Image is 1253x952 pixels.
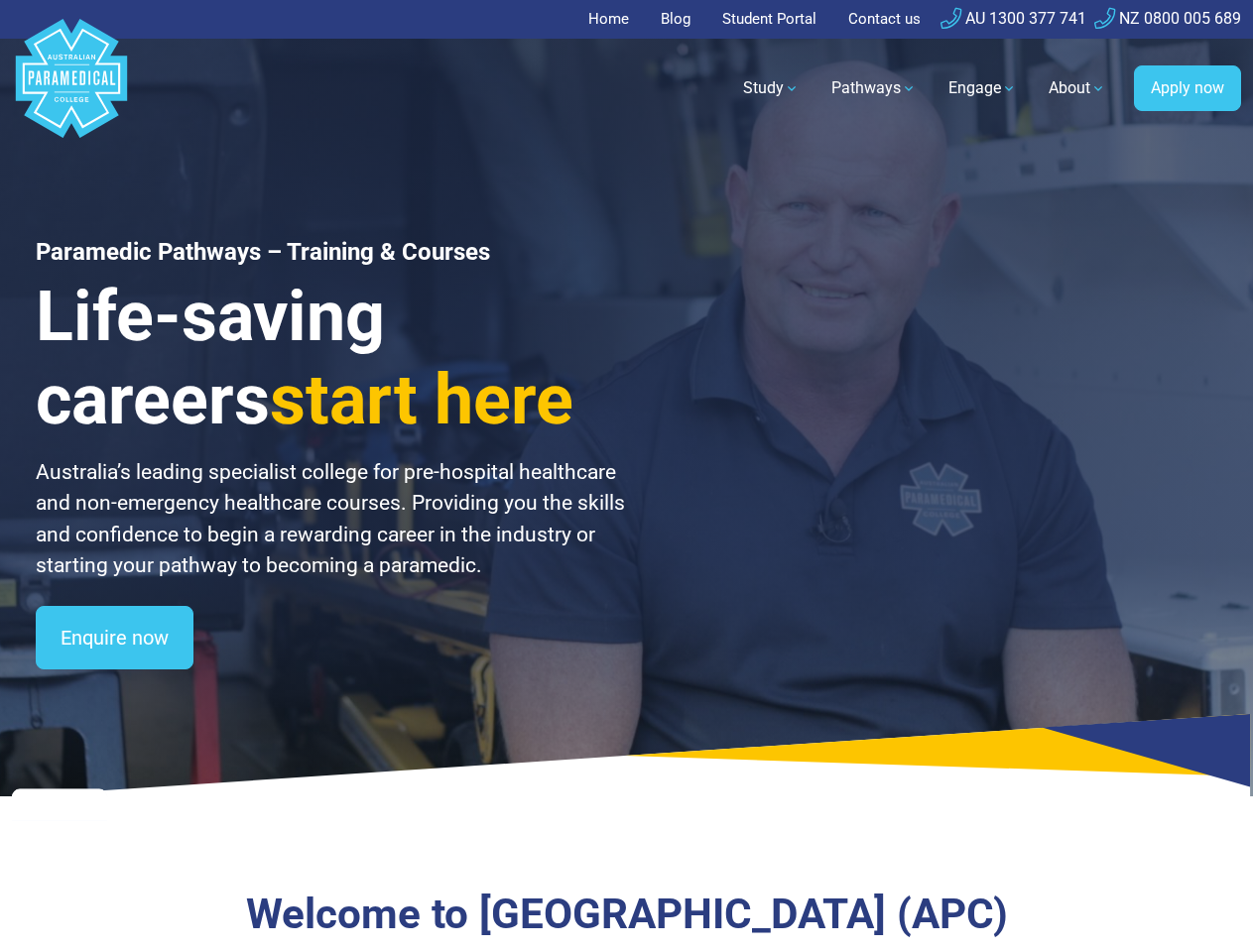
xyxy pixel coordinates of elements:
a: Australian Paramedical College [12,39,131,139]
a: Apply now [1134,65,1241,111]
h1: Paramedic Pathways – Training & Courses [36,238,651,267]
a: About [1037,60,1118,116]
p: Australia’s leading specialist college for pre-hospital healthcare and non-emergency healthcare c... [36,457,651,582]
a: Pathways [819,60,929,116]
a: Enquire now [36,606,193,669]
a: Study [731,60,812,116]
a: Engage [937,60,1029,116]
a: NZ 0800 005 689 [1094,9,1241,28]
span: start here [270,359,573,440]
h3: Welcome to [GEOGRAPHIC_DATA] (APC) [114,890,1139,940]
a: AU 1300 377 741 [940,9,1086,28]
h3: Life-saving careers [36,275,651,441]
